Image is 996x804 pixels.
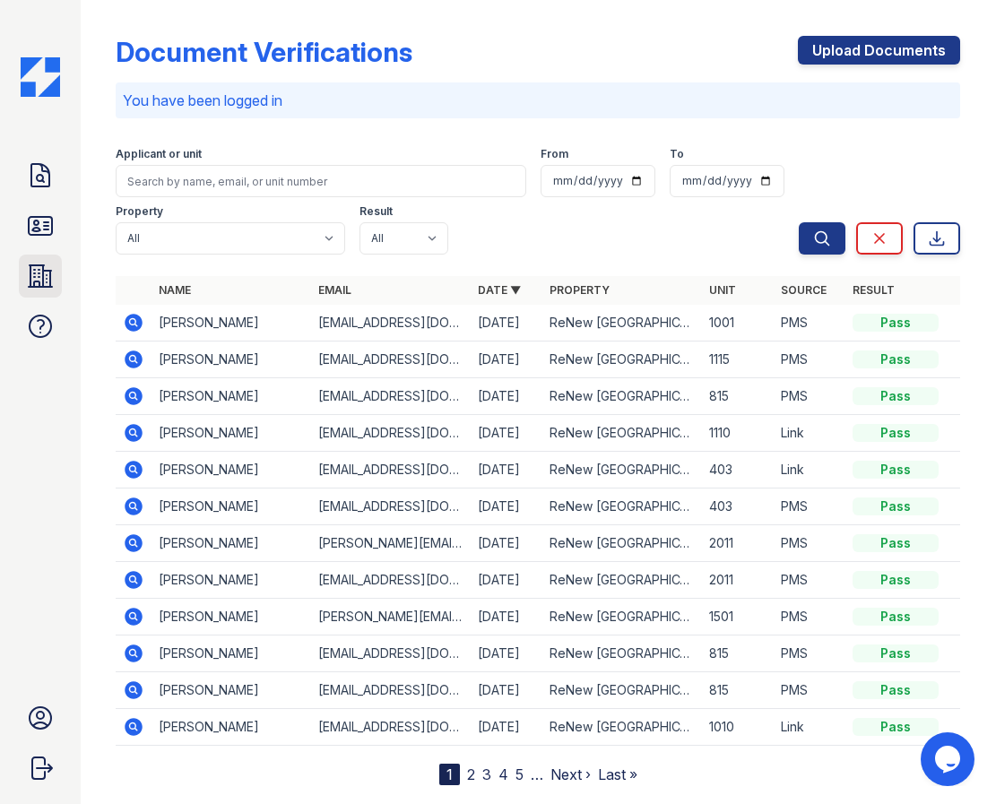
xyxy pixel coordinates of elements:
td: 403 [702,488,774,525]
td: 815 [702,635,774,672]
div: Pass [853,718,939,736]
td: [EMAIL_ADDRESS][DOMAIN_NAME] [311,341,471,378]
td: ReNew [GEOGRAPHIC_DATA] [542,488,702,525]
td: 1115 [702,341,774,378]
td: PMS [774,305,845,341]
td: [EMAIL_ADDRESS][DOMAIN_NAME] [311,452,471,488]
td: PMS [774,599,845,635]
div: 1 [439,764,460,785]
td: [EMAIL_ADDRESS][DOMAIN_NAME] [311,305,471,341]
a: Last » [598,765,637,783]
td: [PERSON_NAME] [152,378,311,415]
span: … [531,764,543,785]
td: ReNew [GEOGRAPHIC_DATA] [542,341,702,378]
td: [DATE] [471,341,542,378]
div: Pass [853,461,939,479]
a: 3 [482,765,491,783]
td: ReNew [GEOGRAPHIC_DATA] [542,452,702,488]
div: Pass [853,424,939,442]
td: [PERSON_NAME] [152,488,311,525]
td: PMS [774,635,845,672]
div: Pass [853,644,939,662]
td: [PERSON_NAME] [152,635,311,672]
td: [PERSON_NAME] [152,672,311,709]
p: You have been logged in [123,90,953,111]
a: Date ▼ [478,283,521,297]
a: 5 [515,765,524,783]
td: [PERSON_NAME] [152,415,311,452]
td: [PERSON_NAME] [152,341,311,378]
td: [DATE] [471,378,542,415]
td: [EMAIL_ADDRESS][DOMAIN_NAME] [311,378,471,415]
a: Upload Documents [798,36,960,65]
td: [DATE] [471,415,542,452]
td: ReNew [GEOGRAPHIC_DATA] [542,599,702,635]
td: [DATE] [471,599,542,635]
label: Applicant or unit [116,147,202,161]
td: [DATE] [471,562,542,599]
td: 2011 [702,525,774,562]
td: [DATE] [471,452,542,488]
td: 2011 [702,562,774,599]
a: Name [159,283,191,297]
td: 815 [702,672,774,709]
td: ReNew [GEOGRAPHIC_DATA] [542,672,702,709]
a: Property [550,283,610,297]
label: From [541,147,568,161]
div: Pass [853,571,939,589]
td: [PERSON_NAME] [152,599,311,635]
td: [PERSON_NAME] [152,452,311,488]
a: Unit [709,283,736,297]
td: [DATE] [471,525,542,562]
label: Result [359,204,393,219]
a: Source [781,283,827,297]
td: 403 [702,452,774,488]
td: [EMAIL_ADDRESS][DOMAIN_NAME] [311,672,471,709]
td: [PERSON_NAME][EMAIL_ADDRESS][PERSON_NAME][DOMAIN_NAME] [311,599,471,635]
td: 1010 [702,709,774,746]
iframe: chat widget [921,732,978,786]
div: Pass [853,608,939,626]
td: PMS [774,341,845,378]
td: Link [774,415,845,452]
td: [PERSON_NAME][EMAIL_ADDRESS][PERSON_NAME][DOMAIN_NAME] [311,525,471,562]
td: PMS [774,672,845,709]
td: PMS [774,378,845,415]
input: Search by name, email, or unit number [116,165,526,197]
td: ReNew [GEOGRAPHIC_DATA] [542,525,702,562]
label: To [670,147,684,161]
img: CE_Icon_Blue-c292c112584629df590d857e76928e9f676e5b41ef8f769ba2f05ee15b207248.png [21,57,60,97]
td: 1110 [702,415,774,452]
td: [DATE] [471,635,542,672]
td: [DATE] [471,672,542,709]
td: [EMAIL_ADDRESS][DOMAIN_NAME] [311,488,471,525]
td: ReNew [GEOGRAPHIC_DATA] [542,709,702,746]
td: ReNew [GEOGRAPHIC_DATA] [542,415,702,452]
td: [DATE] [471,305,542,341]
td: [PERSON_NAME] [152,709,311,746]
td: ReNew [GEOGRAPHIC_DATA] [542,635,702,672]
div: Pass [853,681,939,699]
td: [DATE] [471,709,542,746]
td: [EMAIL_ADDRESS][DOMAIN_NAME] [311,562,471,599]
a: 4 [498,765,508,783]
td: PMS [774,562,845,599]
td: ReNew [GEOGRAPHIC_DATA] [542,305,702,341]
td: [PERSON_NAME] [152,525,311,562]
td: [PERSON_NAME] [152,305,311,341]
div: Pass [853,387,939,405]
div: Pass [853,350,939,368]
td: [PERSON_NAME] [152,562,311,599]
label: Property [116,204,163,219]
td: ReNew [GEOGRAPHIC_DATA] [542,562,702,599]
td: [DATE] [471,488,542,525]
a: Result [853,283,895,297]
div: Pass [853,534,939,552]
a: 2 [467,765,475,783]
td: PMS [774,525,845,562]
td: ReNew [GEOGRAPHIC_DATA] [542,378,702,415]
div: Document Verifications [116,36,412,68]
div: Pass [853,314,939,332]
div: Pass [853,497,939,515]
a: Email [318,283,351,297]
